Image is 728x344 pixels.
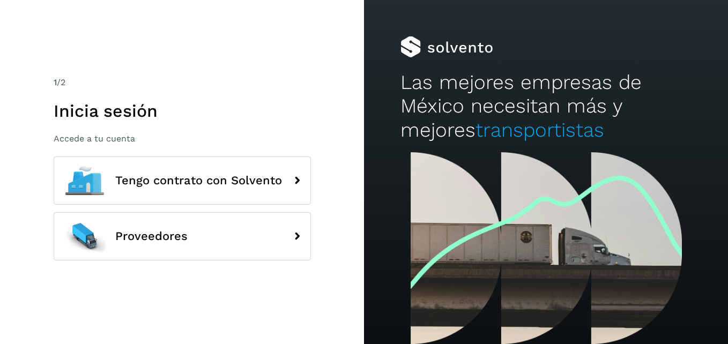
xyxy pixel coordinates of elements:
[115,230,188,243] span: Proveedores
[54,77,57,87] span: 1
[54,133,311,144] p: Accede a tu cuenta
[54,76,311,89] div: /2
[54,212,311,260] button: Proveedores
[115,174,282,187] span: Tengo contrato con Solvento
[54,101,311,121] h1: Inicia sesión
[54,156,311,205] button: Tengo contrato con Solvento
[476,118,604,141] span: transportistas
[400,71,692,142] h2: Las mejores empresas de México necesitan más y mejores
